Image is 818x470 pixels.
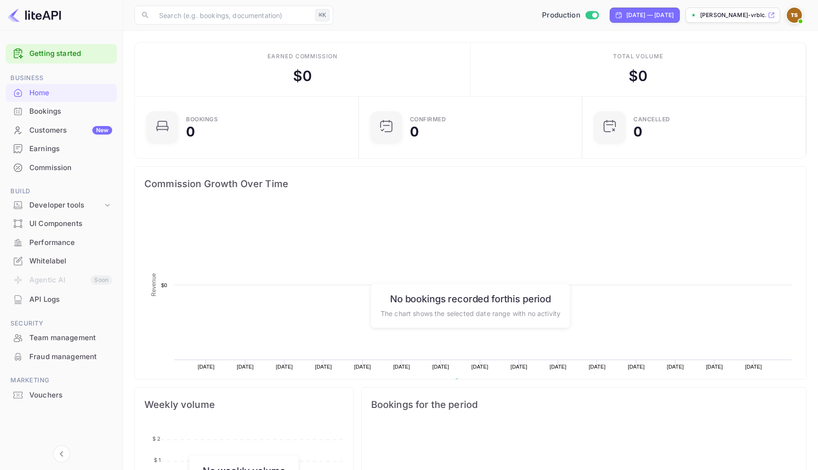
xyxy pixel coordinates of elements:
[6,140,117,158] div: Earnings
[29,352,112,362] div: Fraud management
[538,10,602,21] div: Switch to Sandbox mode
[29,200,103,211] div: Developer tools
[381,293,560,304] h6: No bookings recorded for this period
[628,364,645,370] text: [DATE]
[29,88,112,99] div: Home
[381,308,560,318] p: The chart shows the selected date range with no activity
[6,102,117,121] div: Bookings
[613,52,664,61] div: Total volume
[6,348,117,366] div: Fraud management
[700,11,766,19] p: [PERSON_NAME]-vrblc...
[6,386,117,404] a: Vouchers
[6,329,117,347] div: Team management
[610,8,680,23] div: Click to change the date range period
[6,329,117,346] a: Team management
[633,117,670,122] div: CANCELLED
[371,397,797,412] span: Bookings for the period
[6,159,117,176] a: Commission
[667,364,684,370] text: [DATE]
[410,125,419,138] div: 0
[589,364,606,370] text: [DATE]
[6,215,117,233] div: UI Components
[151,273,157,296] text: Revenue
[153,6,311,25] input: Search (e.g. bookings, documentation)
[152,435,160,442] tspan: $ 2
[6,73,117,83] span: Business
[542,10,580,21] span: Production
[410,117,446,122] div: Confirmed
[745,364,762,370] text: [DATE]
[6,140,117,157] a: Earnings
[315,9,329,21] div: ⌘K
[6,252,117,270] a: Whitelabel
[706,364,723,370] text: [DATE]
[237,364,254,370] text: [DATE]
[6,121,117,140] div: CustomersNew
[6,290,117,308] a: API Logs
[6,159,117,177] div: Commission
[432,364,449,370] text: [DATE]
[6,234,117,251] a: Performance
[29,256,112,267] div: Whitelabel
[293,65,312,87] div: $ 0
[629,65,648,87] div: $ 0
[6,102,117,120] a: Bookings
[6,84,117,102] div: Home
[29,125,112,136] div: Customers
[6,44,117,63] div: Getting started
[633,125,642,138] div: 0
[53,445,70,462] button: Collapse navigation
[6,121,117,139] a: CustomersNew
[463,379,487,385] text: Revenue
[186,125,195,138] div: 0
[6,375,117,386] span: Marketing
[393,364,410,370] text: [DATE]
[186,117,218,122] div: Bookings
[29,218,112,229] div: UI Components
[144,176,797,191] span: Commission Growth Over Time
[6,186,117,197] span: Build
[6,234,117,252] div: Performance
[6,197,117,214] div: Developer tools
[354,364,371,370] text: [DATE]
[6,252,117,271] div: Whitelabel
[471,364,489,370] text: [DATE]
[626,11,674,19] div: [DATE] — [DATE]
[92,126,112,135] div: New
[29,237,112,248] div: Performance
[267,52,338,61] div: Earned commission
[6,84,117,101] a: Home
[161,282,167,288] text: $0
[787,8,802,23] img: Thomas Sacchetti
[29,294,112,305] div: API Logs
[29,390,112,401] div: Vouchers
[6,386,117,405] div: Vouchers
[550,364,567,370] text: [DATE]
[6,348,117,365] a: Fraud management
[8,8,61,23] img: LiteAPI logo
[6,318,117,329] span: Security
[510,364,527,370] text: [DATE]
[29,144,112,154] div: Earnings
[144,397,344,412] span: Weekly volume
[198,364,215,370] text: [DATE]
[29,48,112,59] a: Getting started
[276,364,293,370] text: [DATE]
[154,457,160,463] tspan: $ 1
[315,364,332,370] text: [DATE]
[29,106,112,117] div: Bookings
[29,163,112,173] div: Commission
[29,333,112,343] div: Team management
[6,215,117,232] a: UI Components
[6,290,117,309] div: API Logs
